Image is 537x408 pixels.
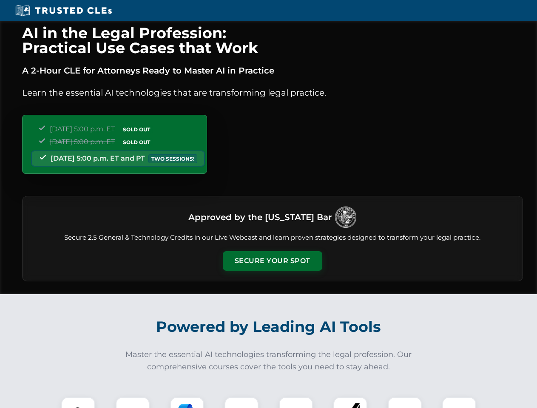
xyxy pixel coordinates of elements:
p: Learn the essential AI technologies that are transforming legal practice. [22,86,523,99]
p: Secure 2.5 General & Technology Credits in our Live Webcast and learn proven strategies designed ... [33,233,512,243]
p: Master the essential AI technologies transforming the legal profession. Our comprehensive courses... [120,348,418,373]
p: A 2-Hour CLE for Attorneys Ready to Master AI in Practice [22,64,523,77]
h2: Powered by Leading AI Tools [33,312,504,342]
img: Trusted CLEs [13,4,114,17]
h3: Approved by the [US_STATE] Bar [188,210,332,225]
span: [DATE] 5:00 p.m. ET [50,138,115,146]
button: Secure Your Spot [223,251,322,271]
h1: AI in the Legal Profession: Practical Use Cases that Work [22,25,523,55]
span: [DATE] 5:00 p.m. ET [50,125,115,133]
img: Logo [335,207,356,228]
span: SOLD OUT [120,125,153,134]
span: SOLD OUT [120,138,153,147]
